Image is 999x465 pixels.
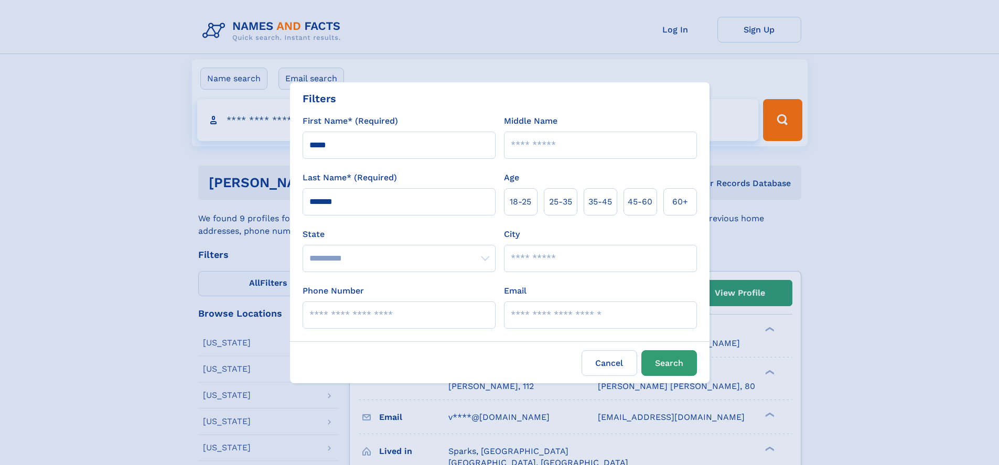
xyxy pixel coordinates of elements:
span: 60+ [672,196,688,208]
label: City [504,228,520,241]
label: Email [504,285,527,297]
label: Cancel [582,350,637,376]
span: 45‑60 [628,196,652,208]
label: Middle Name [504,115,557,127]
span: 25‑35 [549,196,572,208]
div: Filters [303,91,336,106]
label: Phone Number [303,285,364,297]
label: Last Name* (Required) [303,171,397,184]
label: Age [504,171,519,184]
label: State [303,228,496,241]
span: 18‑25 [510,196,531,208]
button: Search [641,350,697,376]
label: First Name* (Required) [303,115,398,127]
span: 35‑45 [588,196,612,208]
